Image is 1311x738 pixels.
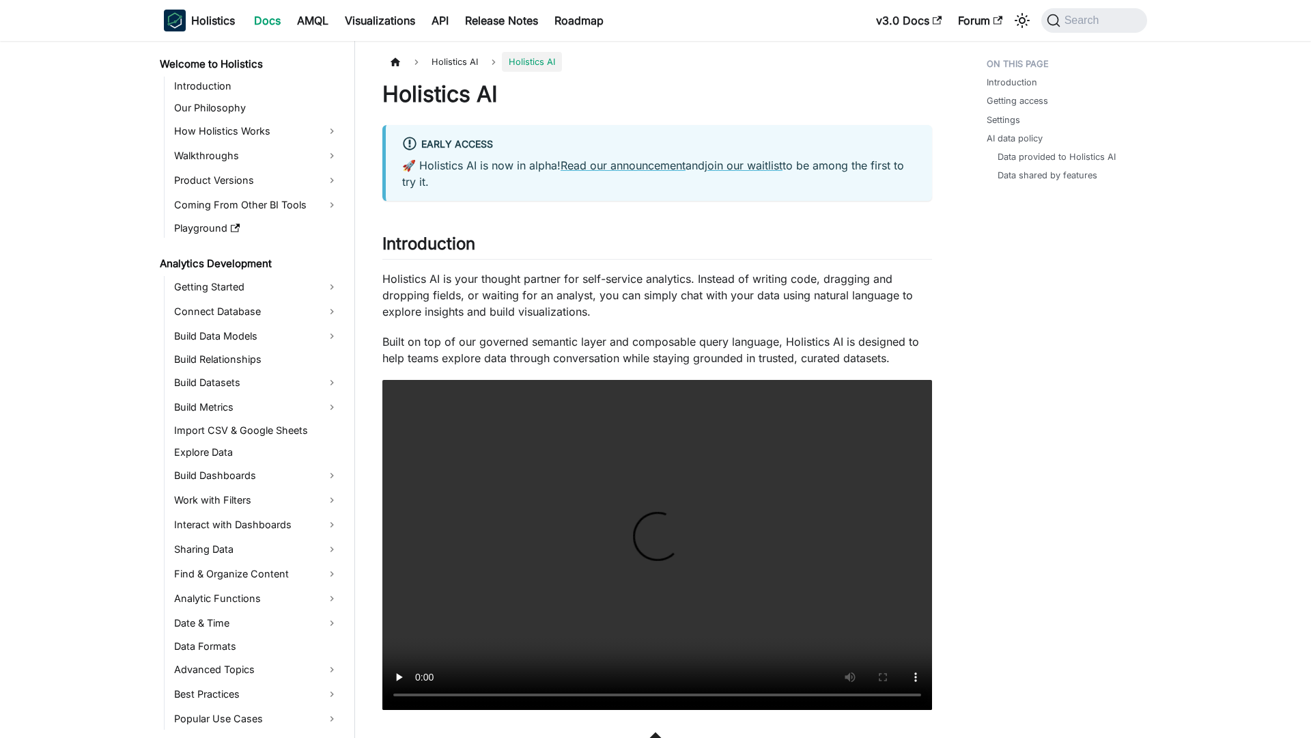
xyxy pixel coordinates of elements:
a: Data shared by features [998,169,1097,182]
div: Early Access [402,136,916,154]
a: Popular Use Cases [170,708,343,730]
button: Search (Command+K) [1041,8,1147,33]
a: AMQL [289,10,337,31]
a: Read our announcement [561,159,686,172]
nav: Breadcrumbs [382,52,932,72]
a: Playground [170,219,343,238]
span: Holistics AI [502,52,562,72]
p: Holistics AI is your thought partner for self-service analytics. Instead of writing code, draggin... [382,271,932,320]
a: Import CSV & Google Sheets [170,421,343,440]
a: Roadmap [546,10,612,31]
a: Introduction [987,76,1037,89]
a: Welcome to Holistics [156,55,343,74]
a: Walkthroughs [170,145,343,167]
span: Search [1060,14,1108,27]
a: Build Data Models [170,325,343,347]
a: Sharing Data [170,538,343,560]
a: Data provided to Holistics AI [998,150,1116,163]
a: v3.0 Docs [868,10,950,31]
a: How Holistics Works [170,120,343,142]
a: Connect Database [170,301,343,323]
a: Interact with Dashboards [170,514,343,536]
video: Your browser does not support embedding video, but you can . [382,380,932,710]
button: Switch between dark and light mode (currently system mode) [1011,10,1033,31]
a: Product Versions [170,169,343,191]
a: Explore Data [170,443,343,462]
a: Data Formats [170,637,343,656]
h2: Introduction [382,234,932,260]
a: Visualizations [337,10,423,31]
a: Coming From Other BI Tools [170,194,343,216]
a: Find & Organize Content [170,563,343,585]
a: join our waitlist [705,159,783,172]
a: Getting access [987,94,1048,107]
a: AI data policy [987,132,1043,145]
h1: Holistics AI [382,81,932,108]
nav: Docs sidebar [150,41,355,738]
a: Home page [382,52,408,72]
a: Docs [246,10,289,31]
a: Work with Filters [170,489,343,511]
a: Build Metrics [170,396,343,418]
a: Forum [950,10,1011,31]
p: 🚀 Holistics AI is now in alpha! and to be among the first to try it. [402,157,916,190]
a: Best Practices [170,683,343,705]
a: API [423,10,457,31]
p: Built on top of our governed semantic layer and composable query language, Holistics AI is design... [382,333,932,366]
a: Settings [987,113,1020,126]
img: Holistics [164,10,186,31]
a: Our Philosophy [170,98,343,118]
a: Release Notes [457,10,546,31]
a: Advanced Topics [170,659,343,681]
a: Analytics Development [156,254,343,273]
a: Analytic Functions [170,588,343,610]
a: HolisticsHolisticsHolistics [164,10,235,31]
a: Build Datasets [170,372,343,394]
a: Introduction [170,77,343,96]
a: Build Relationships [170,350,343,369]
b: Holistics [191,12,235,29]
span: Holistics AI [425,52,485,72]
a: Build Dashboards [170,465,343,487]
a: Getting Started [170,276,343,298]
a: Date & Time [170,612,343,634]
